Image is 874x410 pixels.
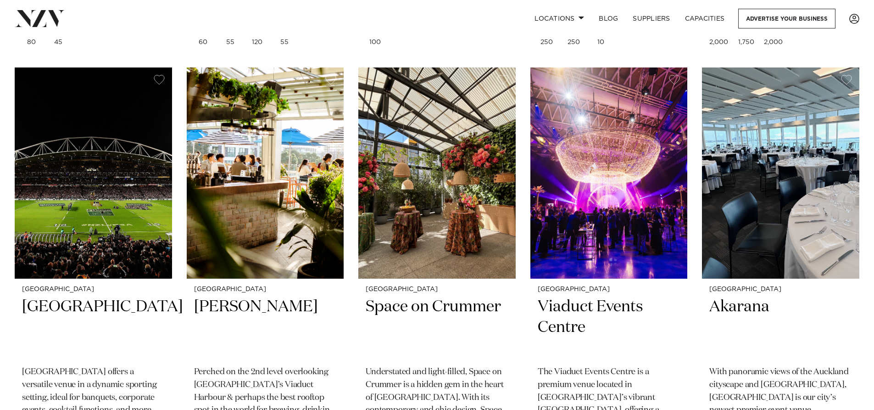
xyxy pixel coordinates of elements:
h2: [PERSON_NAME] [194,297,337,359]
small: [GEOGRAPHIC_DATA] [709,286,852,293]
a: SUPPLIERS [625,9,677,28]
img: nzv-logo.png [15,10,65,27]
small: [GEOGRAPHIC_DATA] [366,286,508,293]
h2: Viaduct Events Centre [538,297,680,359]
a: Locations [527,9,591,28]
small: [GEOGRAPHIC_DATA] [194,286,337,293]
small: [GEOGRAPHIC_DATA] [22,286,165,293]
a: Capacities [678,9,732,28]
a: Advertise your business [738,9,835,28]
h2: [GEOGRAPHIC_DATA] [22,297,165,359]
a: BLOG [591,9,625,28]
h2: Akarana [709,297,852,359]
h2: Space on Crummer [366,297,508,359]
small: [GEOGRAPHIC_DATA] [538,286,680,293]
